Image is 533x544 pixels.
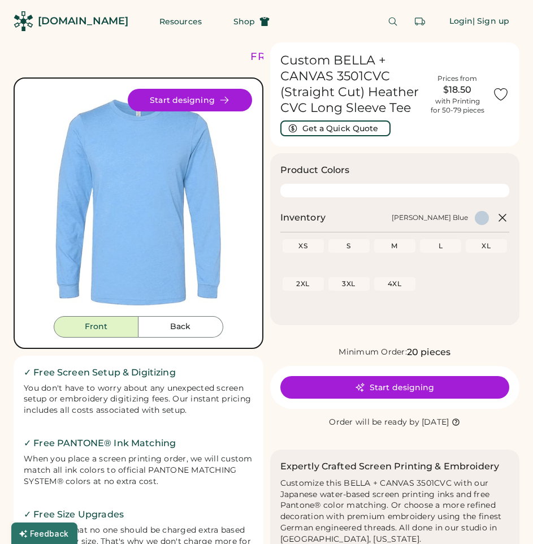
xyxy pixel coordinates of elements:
div: 4XL [376,279,413,288]
div: | Sign up [473,16,509,27]
div: Order will be ready by [329,417,419,428]
div: Login [449,16,473,27]
button: Start designing [280,376,510,399]
button: Front [54,316,138,338]
h2: Inventory [280,211,326,224]
div: S [331,241,367,251]
div: 20 pieces [407,346,450,359]
button: Start designing [128,89,252,111]
button: Shop [220,10,283,33]
div: [PERSON_NAME] Blue [392,213,468,222]
h2: Expertly Crafted Screen Printing & Embroidery [280,460,500,473]
button: Search [382,10,404,33]
div: FREE SHIPPING [250,49,348,64]
div: [DOMAIN_NAME] [38,14,128,28]
div: L [422,241,459,251]
div: Prices from [437,74,477,83]
div: When you place a screen printing order, we will custom match all ink colors to official PANTONE M... [24,454,253,487]
div: Minimum Order: [339,347,407,358]
div: with Printing for 50-79 pieces [431,97,484,115]
div: 3XL [331,279,367,288]
button: Resources [146,10,215,33]
img: Rendered Logo - Screens [14,11,33,31]
div: 2XL [285,279,322,288]
button: Back [138,316,223,338]
h3: Product Colors [280,163,350,177]
h2: ✓ Free Screen Setup & Digitizing [24,366,253,379]
img: 3501CVC - Heather Carolina Blue Front Image [25,89,252,316]
div: [DATE] [422,417,449,428]
div: XL [468,241,505,251]
button: Get a Quick Quote [280,120,391,136]
h2: ✓ Free PANTONE® Ink Matching [24,437,253,450]
h2: ✓ Free Size Upgrades [24,508,253,521]
button: Retrieve an order [409,10,431,33]
div: XS [285,241,322,251]
span: Shop [233,18,255,25]
div: You don't have to worry about any unexpected screen setup or embroidery digitizing fees. Our inst... [24,383,253,417]
div: M [376,241,413,251]
h1: Custom BELLA + CANVAS 3501CVC (Straight Cut) Heather CVC Long Sleeve Tee [280,53,423,116]
iframe: Front Chat [479,493,528,542]
div: $18.50 [429,83,486,97]
div: 3501CVC Style Image [25,89,252,316]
